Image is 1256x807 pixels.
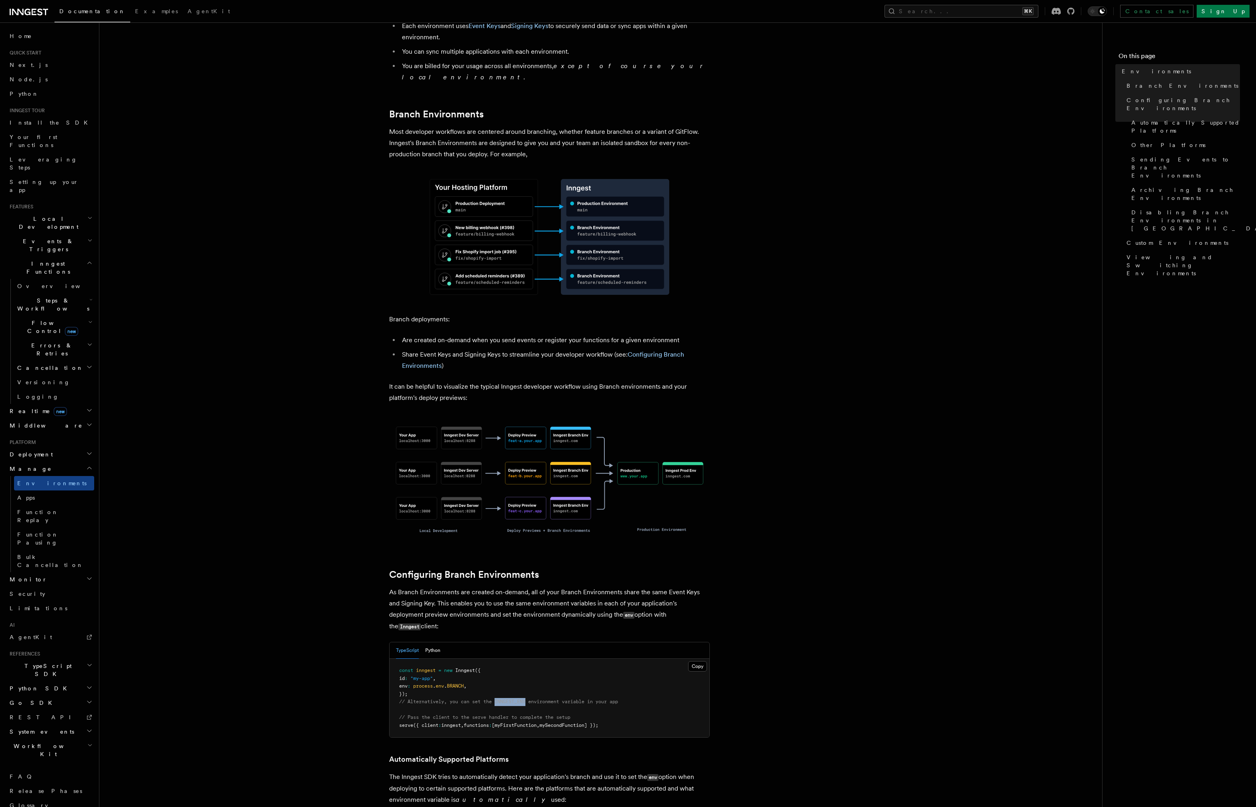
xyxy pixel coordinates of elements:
[10,634,52,640] span: AgentKit
[408,683,410,689] span: :
[6,256,94,279] button: Inngest Functions
[389,126,710,160] p: Most developer workflows are centered around branching, whether feature branches or a variant of ...
[6,587,94,601] a: Security
[10,134,57,148] span: Your first Functions
[489,722,492,728] span: :
[1131,155,1240,180] span: Sending Events to Branch Environments
[389,569,539,580] a: Configuring Branch Environments
[1128,183,1240,205] a: Archiving Branch Environments
[1123,236,1240,250] a: Custom Environments
[6,130,94,152] a: Your first Functions
[688,661,707,672] button: Copy
[14,297,89,313] span: Steps & Workflows
[6,662,87,678] span: TypeScript SDK
[17,554,83,568] span: Bulk Cancellation
[10,773,36,780] span: FAQ
[389,754,509,765] a: Automatically Supported Platforms
[6,215,87,231] span: Local Development
[10,714,78,720] span: REST API
[413,683,433,689] span: process
[10,62,48,68] span: Next.js
[1122,67,1191,75] span: Environments
[1128,205,1240,236] a: Disabling Branch Environments in [GEOGRAPHIC_DATA]
[10,119,93,126] span: Install the SDK
[447,683,464,689] span: BRANCH
[1197,5,1250,18] a: Sign Up
[65,327,78,336] span: new
[389,109,484,120] a: Branch Environments
[455,668,475,673] span: Inngest
[6,622,15,628] span: AI
[433,683,436,689] span: .
[188,8,230,14] span: AgentKit
[6,724,94,739] button: System events
[436,683,444,689] span: env
[438,722,441,728] span: :
[1123,79,1240,93] a: Branch Environments
[464,722,489,728] span: functions
[14,527,94,550] a: Function Pausing
[6,728,74,736] span: System events
[537,722,539,728] span: ,
[6,152,94,175] a: Leveraging Steps
[6,659,94,681] button: TypeScript SDK
[14,293,94,316] button: Steps & Workflows
[14,338,94,361] button: Errors & Retries
[10,179,79,193] span: Setting up your app
[14,505,94,527] a: Function Replay
[410,676,433,681] span: "my-app"
[399,668,413,673] span: const
[1127,82,1238,90] span: Branch Environments
[400,46,710,57] li: You can sync multiple applications with each environment.
[438,668,441,673] span: =
[6,575,47,583] span: Monitor
[6,681,94,696] button: Python SDK
[14,316,94,338] button: Flow Controlnew
[6,476,94,572] div: Manage
[6,418,94,433] button: Middleware
[6,58,94,72] a: Next.js
[884,5,1038,18] button: Search...⌘K
[14,319,88,335] span: Flow Control
[389,173,710,301] img: Branch Environments mapping to your hosting platform's deployment previews
[6,739,94,761] button: Workflow Kit
[55,2,130,22] a: Documentation
[441,722,461,728] span: inngest
[17,393,59,400] span: Logging
[6,684,72,692] span: Python SDK
[444,668,452,673] span: new
[14,375,94,389] a: Versioning
[14,476,94,490] a: Environments
[59,8,125,14] span: Documentation
[1120,5,1193,18] a: Contact sales
[1127,96,1240,112] span: Configuring Branch Environments
[399,714,570,720] span: // Pass the client to the serve handler to complete the setup
[1131,141,1206,149] span: Other Platforms
[6,234,94,256] button: Events & Triggers
[1119,64,1240,79] a: Environments
[1128,138,1240,152] a: Other Platforms
[17,283,100,289] span: Overview
[17,531,59,546] span: Function Pausing
[6,630,94,644] a: AgentKit
[6,87,94,101] a: Python
[6,447,94,462] button: Deployment
[1131,119,1240,135] span: Automatically Supported Platforms
[17,494,35,501] span: Apps
[433,676,436,681] span: ,
[647,774,658,781] code: env
[14,279,94,293] a: Overview
[400,61,710,83] li: You are billed for your usage across all environments, .
[6,742,87,758] span: Workflow Kit
[130,2,183,22] a: Examples
[17,379,70,385] span: Versioning
[1128,115,1240,138] a: Automatically Supported Platforms
[6,601,94,615] a: Limitations
[1131,186,1240,202] span: Archiving Branch Environments
[14,389,94,404] a: Logging
[6,50,41,56] span: Quick start
[17,509,59,523] span: Function Replay
[6,784,94,798] a: Release Phases
[6,29,94,43] a: Home
[389,587,710,632] p: As Branch Environments are created on-demand, all of your Branch Environments share the same Even...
